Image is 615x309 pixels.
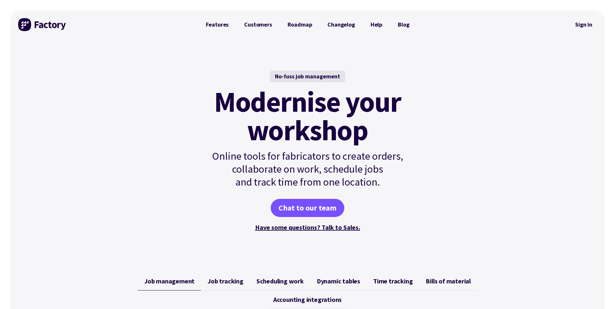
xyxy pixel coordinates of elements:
p: Online tools for fabricators to create orders, collaborate on work, schedule jobs and track time ... [198,150,417,189]
nav: Secondary Navigation [571,17,597,32]
a: Chat to our team [271,199,344,217]
div: No-fuss job management [270,71,345,82]
span: Scheduling work [256,277,304,285]
span: Job management [144,277,195,285]
span: Bills of material [426,277,471,285]
a: Have some questions? Talk to Sales. [255,223,360,231]
span: Accounting integrations [273,296,342,303]
a: Roadmap [280,18,320,31]
span: Dynamic tables [317,277,360,285]
a: Help [363,18,390,31]
span: Time tracking [373,277,413,285]
a: Changelog [320,18,362,31]
nav: Primary Navigation [198,18,417,31]
a: Blog [390,18,417,31]
a: Features [198,18,237,31]
img: Factory [18,18,67,31]
iframe: Chat Widget [583,278,615,309]
span: Job tracking [207,277,243,285]
a: Customers [236,18,279,31]
a: Sign in [571,17,597,32]
mark: Modernise your workshop [214,87,401,144]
